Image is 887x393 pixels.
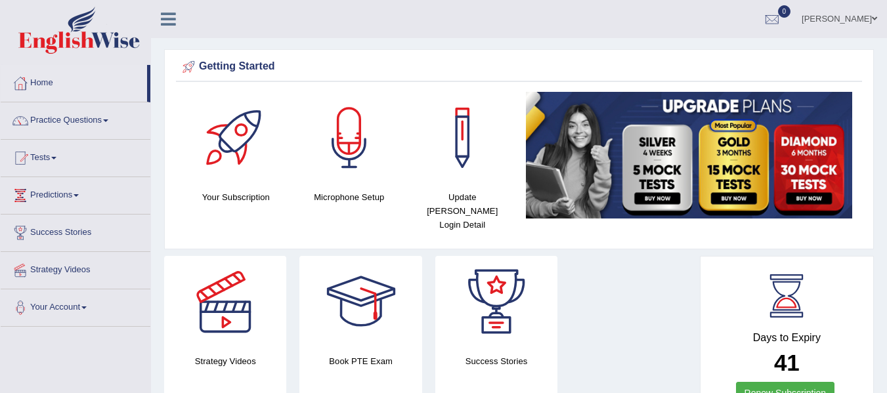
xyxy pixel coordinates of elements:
[774,350,800,375] b: 41
[778,5,791,18] span: 0
[299,354,422,368] h4: Book PTE Exam
[1,252,150,285] a: Strategy Videos
[1,177,150,210] a: Predictions
[179,57,859,77] div: Getting Started
[526,92,853,218] img: small5.jpg
[1,140,150,173] a: Tests
[435,354,557,368] h4: Success Stories
[412,190,513,232] h4: Update [PERSON_NAME] Login Detail
[164,354,286,368] h4: Strategy Videos
[1,289,150,322] a: Your Account
[715,332,859,344] h4: Days to Expiry
[1,102,150,135] a: Practice Questions
[186,190,286,204] h4: Your Subscription
[299,190,400,204] h4: Microphone Setup
[1,215,150,247] a: Success Stories
[1,65,147,98] a: Home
